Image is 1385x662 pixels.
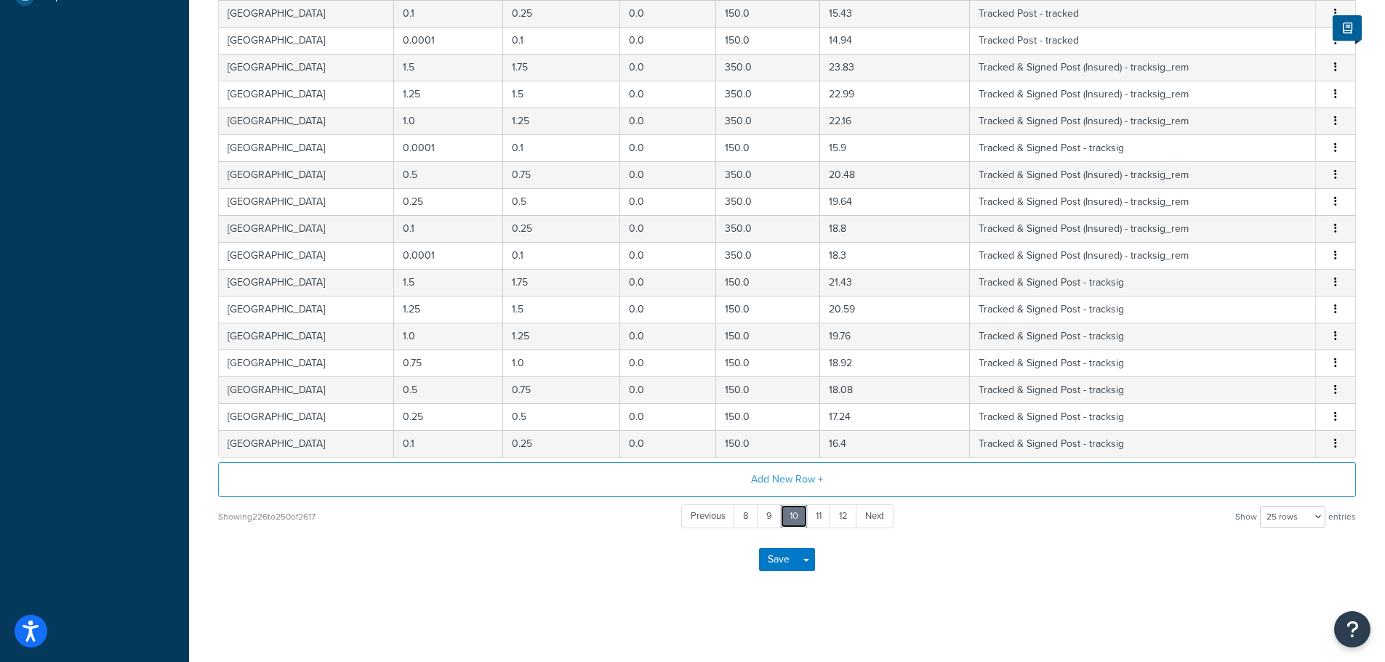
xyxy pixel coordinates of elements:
td: [GEOGRAPHIC_DATA] [219,350,394,376]
td: 0.0 [620,81,716,108]
button: Save [759,548,798,571]
td: 16.4 [820,430,970,457]
span: Show [1235,506,1257,527]
td: Tracked & Signed Post (Insured) - tracksig_rem [970,242,1316,269]
td: 18.92 [820,350,970,376]
td: [GEOGRAPHIC_DATA] [219,54,394,81]
td: 1.5 [503,81,620,108]
td: 0.0 [620,188,716,215]
td: 23.83 [820,54,970,81]
td: Tracked & Signed Post - tracksig [970,430,1316,457]
td: 18.8 [820,215,970,242]
td: 350.0 [716,161,820,188]
td: Tracked & Signed Post - tracksig [970,323,1316,350]
td: 0.0 [620,323,716,350]
td: 0.1 [503,134,620,161]
td: [GEOGRAPHIC_DATA] [219,81,394,108]
td: 1.5 [503,296,620,323]
td: 150.0 [716,403,820,430]
td: Tracked & Signed Post (Insured) - tracksig_rem [970,54,1316,81]
td: [GEOGRAPHIC_DATA] [219,188,394,215]
a: 8 [734,504,758,528]
td: 0.0 [620,269,716,296]
td: 0.25 [503,430,620,457]
td: 0.0 [620,242,716,269]
td: 22.16 [820,108,970,134]
td: [GEOGRAPHIC_DATA] [219,108,394,134]
a: 9 [757,504,782,528]
a: 12 [830,504,857,528]
td: Tracked & Signed Post - tracksig [970,269,1316,296]
td: 0.0001 [394,27,503,54]
td: 0.75 [503,161,620,188]
td: Tracked & Signed Post (Insured) - tracksig_rem [970,81,1316,108]
td: 1.0 [394,108,503,134]
div: Showing 226 to 250 of 2617 [218,506,316,527]
td: 19.76 [820,323,970,350]
td: 150.0 [716,323,820,350]
td: [GEOGRAPHIC_DATA] [219,296,394,323]
td: Tracked & Signed Post - tracksig [970,296,1316,323]
td: [GEOGRAPHIC_DATA] [219,269,394,296]
td: Tracked & Signed Post - tracksig [970,403,1316,430]
td: 1.25 [394,81,503,108]
td: 350.0 [716,81,820,108]
td: 0.5 [503,403,620,430]
td: 0.0 [620,134,716,161]
td: 150.0 [716,296,820,323]
span: Next [865,509,884,522]
td: [GEOGRAPHIC_DATA] [219,161,394,188]
td: 0.5 [503,188,620,215]
td: 0.0 [620,296,716,323]
button: Add New Row + [218,462,1356,497]
span: entries [1328,506,1356,527]
td: 150.0 [716,27,820,54]
td: 22.99 [820,81,970,108]
td: 1.75 [503,269,620,296]
td: 0.25 [394,403,503,430]
td: 0.5 [394,161,503,188]
td: 150.0 [716,269,820,296]
td: [GEOGRAPHIC_DATA] [219,27,394,54]
td: 150.0 [716,430,820,457]
td: 0.0001 [394,242,503,269]
td: [GEOGRAPHIC_DATA] [219,215,394,242]
td: Tracked & Signed Post - tracksig [970,376,1316,403]
td: [GEOGRAPHIC_DATA] [219,403,394,430]
td: 1.5 [394,269,503,296]
td: 350.0 [716,54,820,81]
a: 11 [806,504,831,528]
td: 150.0 [716,134,820,161]
button: Open Resource Center [1334,611,1370,647]
td: Tracked & Signed Post - tracksig [970,350,1316,376]
td: 0.1 [503,27,620,54]
td: 0.0 [620,161,716,188]
td: 0.0 [620,376,716,403]
td: 15.9 [820,134,970,161]
td: [GEOGRAPHIC_DATA] [219,430,394,457]
td: 0.0001 [394,134,503,161]
td: 0.75 [394,350,503,376]
td: 0.0 [620,215,716,242]
td: 350.0 [716,108,820,134]
td: 1.25 [394,296,503,323]
td: Tracked & Signed Post (Insured) - tracksig_rem [970,108,1316,134]
td: Tracked & Signed Post - tracksig [970,134,1316,161]
td: [GEOGRAPHIC_DATA] [219,242,394,269]
button: Show Help Docs [1333,15,1362,41]
td: 1.0 [503,350,620,376]
td: 1.5 [394,54,503,81]
td: 150.0 [716,376,820,403]
td: 20.48 [820,161,970,188]
a: Previous [681,504,735,528]
td: 0.0 [620,54,716,81]
td: 0.0 [620,350,716,376]
td: 0.5 [394,376,503,403]
td: 1.75 [503,54,620,81]
td: 18.3 [820,242,970,269]
td: 20.59 [820,296,970,323]
td: 0.0 [620,403,716,430]
td: 0.25 [394,188,503,215]
td: [GEOGRAPHIC_DATA] [219,323,394,350]
td: 350.0 [716,215,820,242]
